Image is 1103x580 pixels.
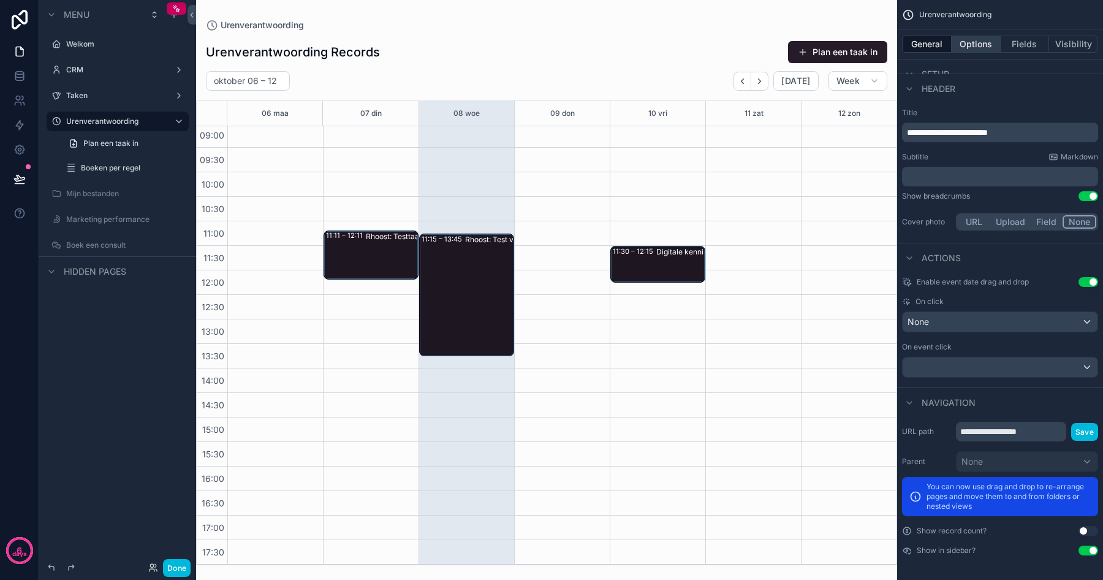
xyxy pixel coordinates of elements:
[927,482,1091,511] p: You can now use drag and drop to re-arrange pages and move them to and from folders or nested views
[12,549,27,559] p: days
[956,451,1098,472] button: None
[1049,36,1098,53] button: Visibility
[919,10,991,20] span: Urenverantwoording
[958,215,990,229] button: URL
[1031,215,1063,229] button: Field
[952,36,1001,53] button: Options
[163,559,191,577] button: Done
[66,240,181,250] label: Boek een consult
[902,457,951,467] label: Parent
[64,9,89,21] span: Menu
[902,152,928,162] label: Subtitle
[902,108,1098,118] label: Title
[917,526,987,536] label: Show record count?
[908,316,929,328] span: None
[917,277,1029,287] span: Enable event date drag and drop
[902,342,952,352] label: On event click
[922,83,955,95] span: Header
[961,456,983,468] span: None
[902,167,1098,186] div: scrollable content
[17,544,22,557] p: 6
[917,546,976,555] label: Show in sidebar?
[66,189,181,199] label: Mijn bestanden
[922,68,949,80] span: Setup
[66,116,164,126] label: Urenverantwoording
[922,397,976,409] span: Navigation
[990,215,1031,229] button: Upload
[902,427,951,437] label: URL path
[66,215,181,224] label: Marketing performance
[61,134,189,153] a: Plan een taak in
[1048,152,1098,162] a: Markdown
[902,311,1098,332] button: None
[66,65,164,75] label: CRM
[1063,215,1096,229] button: None
[83,139,138,148] span: Plan een taak in
[915,297,944,307] span: On click
[1071,423,1098,441] button: Save
[1061,152,1098,162] span: Markdown
[902,217,951,227] label: Cover photo
[66,39,181,49] label: Welkom
[902,36,952,53] button: General
[81,163,181,173] label: Boeken per regel
[66,91,164,101] label: Taken
[64,265,126,278] span: Hidden pages
[1001,36,1050,53] button: Fields
[902,123,1098,142] div: scrollable content
[902,191,970,201] div: Show breadcrumbs
[922,252,961,264] span: Actions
